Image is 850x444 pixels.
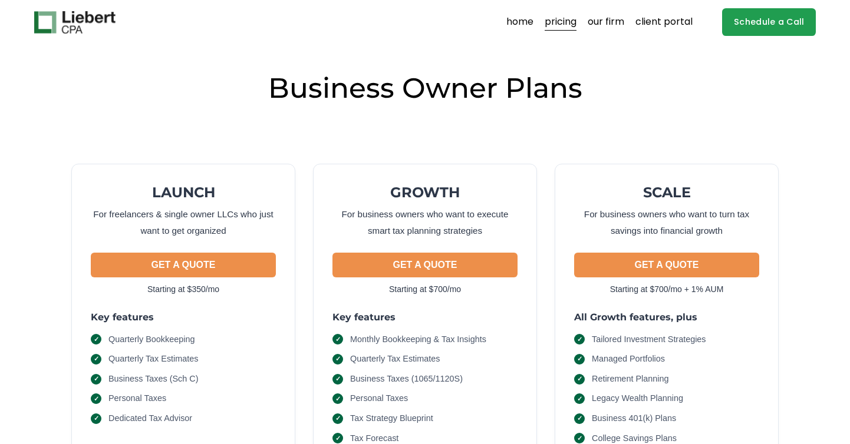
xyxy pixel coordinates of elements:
span: Retirement Planning [592,373,668,386]
h2: Business Owner Plans [34,70,816,106]
span: Business Taxes (Sch C) [108,373,199,386]
span: Business 401(k) Plans [592,412,676,425]
span: Quarterly Tax Estimates [350,353,440,366]
h3: All Growth features, plus [574,311,759,323]
a: our firm [588,13,624,32]
a: home [506,13,533,32]
span: Managed Portfolios [592,353,665,366]
h2: GROWTH [332,183,518,201]
h2: SCALE [574,183,759,201]
span: Business Taxes (1065/1120S) [350,373,463,386]
a: client portal [635,13,693,32]
p: Starting at $700/mo + 1% AUM [574,282,759,297]
span: Quarterly Tax Estimates [108,353,199,366]
p: For freelancers & single owner LLCs who just want to get organized [91,206,276,238]
button: GET A QUOTE [91,253,276,277]
span: Personal Taxes [350,392,408,405]
a: pricing [545,13,576,32]
img: Liebert CPA [34,11,116,34]
p: Starting at $350/mo [91,282,276,297]
span: Tax Strategy Blueprint [350,412,433,425]
span: Quarterly Bookkeeping [108,333,195,346]
p: For business owners who want to turn tax savings into financial growth [574,206,759,238]
span: Personal Taxes [108,392,166,405]
button: GET A QUOTE [574,253,759,277]
span: Legacy Wealth Planning [592,392,683,405]
h3: Key features [332,311,518,323]
a: Schedule a Call [722,8,816,36]
h3: Key features [91,311,276,323]
span: Dedicated Tax Advisor [108,412,192,425]
button: GET A QUOTE [332,253,518,277]
h2: LAUNCH [91,183,276,201]
span: Monthly Bookkeeping & Tax Insights [350,333,486,346]
p: Starting at $700/mo [332,282,518,297]
p: For business owners who want to execute smart tax planning strategies [332,206,518,238]
span: Tailored Investment Strategies [592,333,706,346]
